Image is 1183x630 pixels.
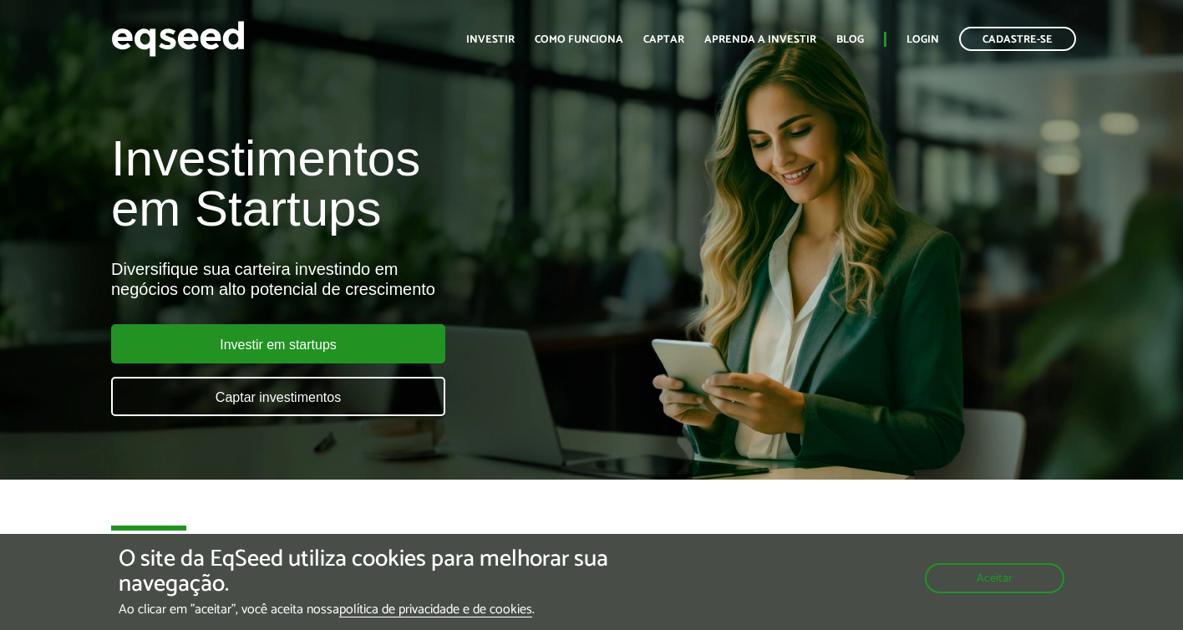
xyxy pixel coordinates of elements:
[119,602,687,617] p: Ao clicar em "aceitar", você aceita nossa .
[466,34,515,45] a: Investir
[906,34,939,45] a: Login
[339,603,532,617] a: política de privacidade e de cookies
[111,324,445,363] a: Investir em startups
[535,34,623,45] a: Como funciona
[111,377,445,416] a: Captar investimentos
[119,546,687,598] h5: O site da EqSeed utiliza cookies para melhorar sua navegação.
[643,34,684,45] a: Captar
[704,34,816,45] a: Aprenda a investir
[959,27,1076,51] a: Cadastre-se
[925,563,1064,593] button: Aceitar
[111,134,678,234] h1: Investimentos em Startups
[111,259,678,299] div: Diversifique sua carteira investindo em negócios com alto potencial de crescimento
[836,34,864,45] a: Blog
[111,17,245,61] img: EqSeed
